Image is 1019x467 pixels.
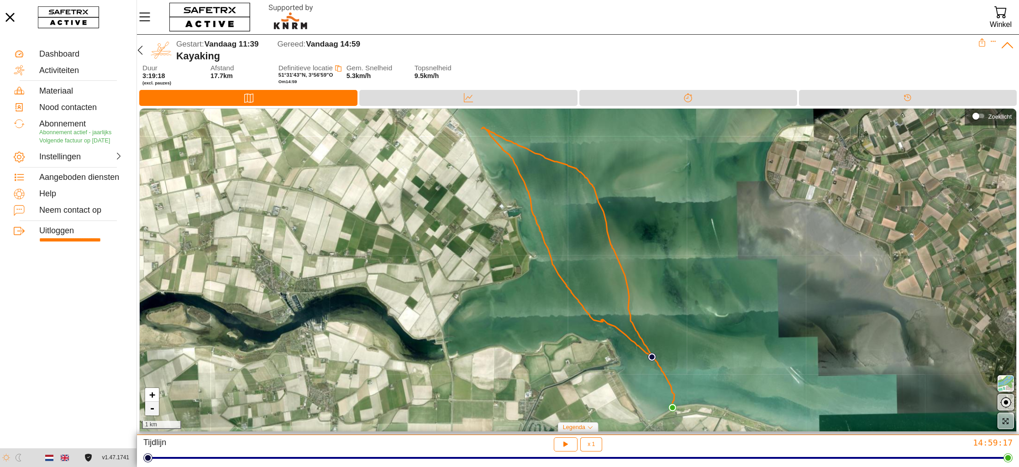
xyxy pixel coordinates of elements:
div: 14:59:17 [726,437,1013,448]
div: Uitloggen [39,226,123,236]
div: Activiteiten [39,66,123,76]
a: Licentieovereenkomst [82,454,95,462]
a: Zoom out [145,402,159,415]
span: Gereed: [278,40,306,48]
span: Topsnelheid [415,64,473,72]
div: Kayaking [176,50,978,62]
img: PathEnd.svg [668,404,677,412]
span: Legenda [563,424,585,430]
span: Volgende factuur op [DATE] [39,137,110,144]
img: Activities.svg [14,65,25,76]
div: Splitsen [579,90,797,106]
button: English [57,450,73,466]
img: KAYAKING.svg [151,40,172,61]
div: Aangeboden diensten [39,173,123,183]
div: Tijdlijn [799,90,1017,106]
div: Tijdlijn [143,437,430,451]
span: Om 14:59 [278,79,297,84]
div: Neem contact op [39,205,123,215]
button: v1.47.1741 [97,450,135,465]
div: Instellingen [39,152,79,162]
img: en.svg [61,454,69,462]
a: Zoom in [145,388,159,402]
img: Subscription.svg [14,118,25,129]
span: 9.5km/h [415,72,439,79]
span: Duur [142,64,201,72]
div: Abonnement [39,119,123,129]
span: 3:19:18 [142,72,165,79]
img: RescueLogo.svg [258,2,324,32]
div: Zoeklicht [969,109,1012,123]
div: Kaart [139,90,357,106]
div: Help [39,189,123,199]
button: x 1 [580,437,602,451]
div: 1 km [142,421,181,429]
span: 51°31'43"N, 3°56'59"O [278,72,333,78]
img: Equipment.svg [14,85,25,96]
img: PathStart.svg [648,353,656,361]
img: nl.svg [45,454,53,462]
span: v1.47.1741 [102,453,129,462]
span: Vandaag 14:59 [306,40,360,48]
img: ModeLight.svg [2,454,10,462]
span: Abonnement actief - jaarlijks [39,129,111,136]
span: Vandaag 11:39 [205,40,259,48]
span: Afstand [210,64,269,72]
span: Gem. Snelheid [347,64,405,72]
div: Winkel [990,18,1012,31]
img: ModeDark.svg [15,454,22,462]
button: Menu [137,7,160,26]
span: Gestart: [176,40,204,48]
button: Dutch [42,450,57,466]
img: ContactUs.svg [14,205,25,216]
span: Definitieve locatie [278,64,333,72]
span: 17.7km [210,72,233,79]
div: Data [359,90,577,106]
img: Help.svg [14,189,25,199]
div: Materiaal [39,86,123,96]
div: Zoeklicht [988,113,1012,120]
div: Dashboard [39,49,123,59]
button: Terug [133,38,147,62]
span: 5.3km/h [347,72,371,79]
span: x 1 [588,441,595,447]
div: Nood contacten [39,103,123,113]
span: (excl. pauzes) [142,80,201,86]
button: Expand [990,38,997,45]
